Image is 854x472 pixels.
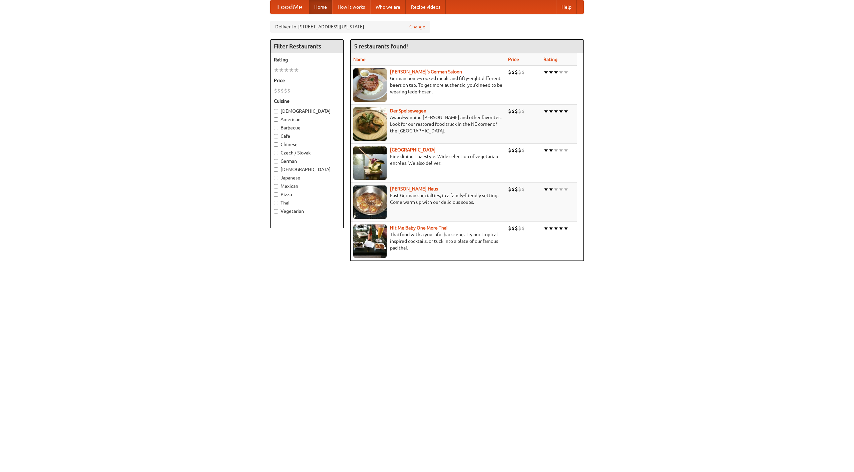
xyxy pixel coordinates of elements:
li: ★ [543,68,548,76]
li: $ [277,87,281,94]
li: $ [515,107,518,115]
p: German home-cooked meals and fifty-eight different beers on tap. To get more authentic, you'd nee... [353,75,503,95]
input: Pizza [274,192,278,197]
li: ★ [558,146,563,154]
li: $ [521,185,525,193]
li: $ [508,224,511,232]
label: [DEMOGRAPHIC_DATA] [274,166,340,173]
li: $ [521,107,525,115]
a: Name [353,57,366,62]
a: Who we are [370,0,406,14]
input: Barbecue [274,126,278,130]
li: ★ [543,185,548,193]
p: Fine dining Thai-style. Wide selection of vegetarian entrées. We also deliver. [353,153,503,166]
a: Price [508,57,519,62]
a: Hit Me Baby One More Thai [390,225,448,230]
li: ★ [553,146,558,154]
h5: Price [274,77,340,84]
label: Thai [274,199,340,206]
a: [GEOGRAPHIC_DATA] [390,147,436,152]
a: Help [556,0,577,14]
a: [PERSON_NAME] Haus [390,186,438,191]
img: satay.jpg [353,146,387,180]
h5: Rating [274,56,340,63]
li: ★ [563,146,568,154]
li: ★ [274,66,279,74]
li: ★ [548,107,553,115]
li: $ [515,68,518,76]
li: $ [511,185,515,193]
li: $ [515,185,518,193]
li: $ [511,224,515,232]
li: $ [508,68,511,76]
a: Rating [543,57,557,62]
img: esthers.jpg [353,68,387,102]
input: Mexican [274,184,278,188]
a: Recipe videos [406,0,446,14]
li: $ [515,224,518,232]
li: ★ [558,68,563,76]
input: Vegetarian [274,209,278,213]
li: $ [511,68,515,76]
li: $ [274,87,277,94]
li: ★ [548,146,553,154]
p: Thai food with a youthful bar scene. Try our tropical inspired cocktails, or tuck into a plate of... [353,231,503,251]
li: ★ [563,68,568,76]
a: Change [409,23,425,30]
li: $ [518,185,521,193]
label: Czech / Slovak [274,149,340,156]
li: $ [521,224,525,232]
li: $ [508,185,511,193]
input: Cafe [274,134,278,138]
li: ★ [543,224,548,232]
ng-pluralize: 5 restaurants found! [354,43,408,49]
input: American [274,117,278,122]
li: $ [508,146,511,154]
li: ★ [548,68,553,76]
img: babythai.jpg [353,224,387,258]
input: Japanese [274,176,278,180]
li: ★ [294,66,299,74]
h5: Cuisine [274,98,340,104]
li: ★ [289,66,294,74]
input: [DEMOGRAPHIC_DATA] [274,167,278,172]
input: [DEMOGRAPHIC_DATA] [274,109,278,113]
li: $ [521,146,525,154]
li: ★ [548,185,553,193]
input: Thai [274,201,278,205]
li: ★ [543,107,548,115]
label: German [274,158,340,164]
li: $ [521,68,525,76]
li: $ [284,87,287,94]
label: Barbecue [274,124,340,131]
li: ★ [558,224,563,232]
li: $ [518,224,521,232]
li: $ [281,87,284,94]
li: ★ [543,146,548,154]
li: $ [518,146,521,154]
label: Pizza [274,191,340,198]
li: $ [515,146,518,154]
li: ★ [563,185,568,193]
input: Chinese [274,142,278,147]
a: How it works [332,0,370,14]
li: ★ [279,66,284,74]
label: Cafe [274,133,340,139]
img: kohlhaus.jpg [353,185,387,219]
a: [PERSON_NAME]'s German Saloon [390,69,462,74]
li: ★ [563,107,568,115]
input: German [274,159,278,163]
a: Home [309,0,332,14]
label: Vegetarian [274,208,340,214]
li: ★ [548,224,553,232]
p: East German specialties, in a family-friendly setting. Come warm up with our delicious soups. [353,192,503,205]
img: speisewagen.jpg [353,107,387,141]
div: Deliver to: [STREET_ADDRESS][US_STATE] [270,21,430,33]
p: Award-winning [PERSON_NAME] and other favorites. Look for our restored food truck in the NE corne... [353,114,503,134]
li: ★ [558,185,563,193]
h4: Filter Restaurants [271,40,343,53]
li: $ [511,146,515,154]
